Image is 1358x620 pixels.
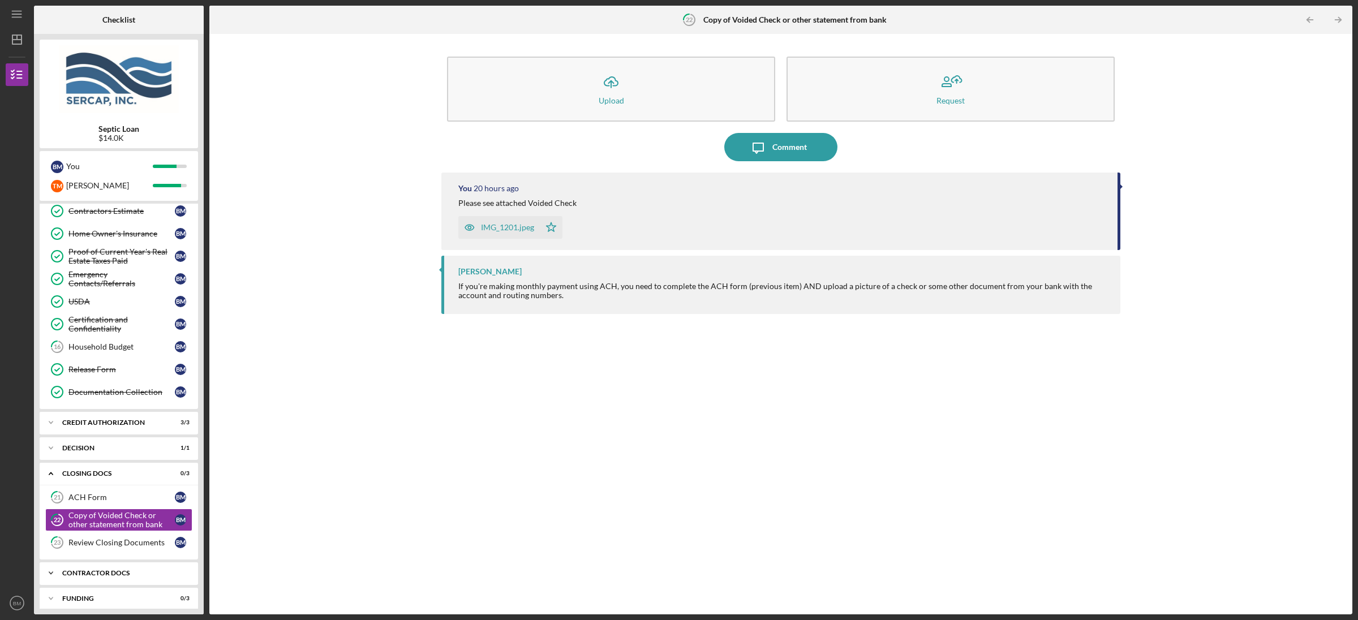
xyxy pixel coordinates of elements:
[62,470,161,477] div: CLOSING DOCS
[175,205,186,217] div: B M
[772,133,807,161] div: Comment
[169,419,190,426] div: 3 / 3
[45,335,192,358] a: 16Household BudgetBM
[175,318,186,330] div: B M
[62,595,161,602] div: Funding
[175,537,186,548] div: B M
[458,199,577,208] div: Please see attached Voided Check
[51,161,63,173] div: B M
[169,595,190,602] div: 0 / 3
[62,570,184,576] div: Contractor Docs
[45,381,192,403] a: Documentation CollectionBM
[62,419,161,426] div: CREDIT AUTHORIZATION
[68,538,175,547] div: Review Closing Documents
[45,290,192,313] a: USDABM
[102,15,135,24] b: Checklist
[68,297,175,306] div: USDA
[51,180,63,192] div: T M
[45,222,192,245] a: Home Owner's InsuranceBM
[175,296,186,307] div: B M
[54,494,61,501] tspan: 21
[68,206,175,216] div: Contractors Estimate
[68,365,175,374] div: Release Form
[45,358,192,381] a: Release FormBM
[787,57,1115,122] button: Request
[54,343,61,351] tspan: 16
[45,509,192,531] a: 22Copy of Voided Check or other statement from bankBM
[45,200,192,222] a: Contractors EstimateBM
[474,184,519,193] time: 2025-08-15 18:39
[68,270,175,288] div: Emergency Contacts/Referrals
[447,57,775,122] button: Upload
[703,15,887,24] b: Copy of Voided Check or other statement from bank
[66,176,153,195] div: [PERSON_NAME]
[169,470,190,477] div: 0 / 3
[175,273,186,285] div: B M
[45,268,192,290] a: Emergency Contacts/ReferralsBM
[68,229,175,238] div: Home Owner's Insurance
[98,124,139,134] b: Septic Loan
[175,386,186,398] div: B M
[68,387,175,397] div: Documentation Collection
[45,245,192,268] a: Proof of Current Year's Real Estate Taxes PaidBM
[40,45,198,113] img: Product logo
[68,493,175,502] div: ACH Form
[686,16,693,23] tspan: 22
[175,364,186,375] div: B M
[175,251,186,262] div: B M
[62,445,161,451] div: Decision
[13,600,21,606] text: BM
[98,134,139,143] div: $14.0K
[458,216,562,239] button: IMG_1201.jpeg
[68,315,175,333] div: Certification and Confidentiality
[458,184,472,193] div: You
[169,445,190,451] div: 1 / 1
[936,96,965,105] div: Request
[45,313,192,335] a: Certification and ConfidentialityBM
[45,531,192,554] a: 23Review Closing DocumentsBM
[66,157,153,176] div: You
[175,341,186,352] div: B M
[458,282,1109,300] div: If you're making monthly payment using ACH, you need to complete the ACH form (previous item) AND...
[458,267,522,276] div: [PERSON_NAME]
[599,96,624,105] div: Upload
[54,516,61,524] tspan: 22
[54,539,61,546] tspan: 23
[175,228,186,239] div: B M
[724,133,837,161] button: Comment
[68,511,175,529] div: Copy of Voided Check or other statement from bank
[45,486,192,509] a: 21ACH FormBM
[481,223,534,232] div: IMG_1201.jpeg
[175,492,186,503] div: B M
[175,514,186,526] div: B M
[68,247,175,265] div: Proof of Current Year's Real Estate Taxes Paid
[6,592,28,614] button: BM
[68,342,175,351] div: Household Budget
